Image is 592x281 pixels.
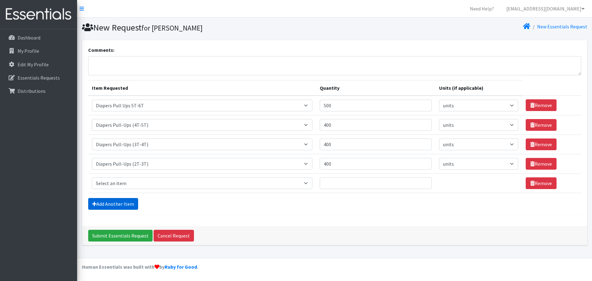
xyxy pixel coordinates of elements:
a: Remove [526,158,557,170]
label: Comments: [88,46,114,54]
a: Edit My Profile [2,58,75,71]
a: [EMAIL_ADDRESS][DOMAIN_NAME] [501,2,590,15]
strong: Human Essentials was built with by . [82,264,198,270]
a: Remove [526,99,557,111]
p: Essentials Requests [18,75,60,81]
a: New Essentials Request [537,23,587,30]
p: Edit My Profile [18,61,49,68]
p: My Profile [18,48,39,54]
a: Dashboard [2,31,75,44]
a: Remove [526,119,557,131]
a: My Profile [2,45,75,57]
small: for [PERSON_NAME] [142,23,203,32]
a: Ruby for Good [165,264,197,270]
a: Cancel Request [154,230,194,242]
th: Units (if applicable) [435,80,522,96]
a: Essentials Requests [2,72,75,84]
p: Dashboard [18,35,40,41]
a: Need Help? [465,2,499,15]
img: HumanEssentials [2,4,75,25]
a: Remove [526,138,557,150]
a: Add Another Item [88,198,138,210]
p: Distributions [18,88,46,94]
h1: New Request [82,22,332,33]
a: Distributions [2,85,75,97]
input: Submit Essentials Request [88,230,153,242]
th: Quantity [316,80,435,96]
th: Item Requested [88,80,316,96]
a: Remove [526,177,557,189]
